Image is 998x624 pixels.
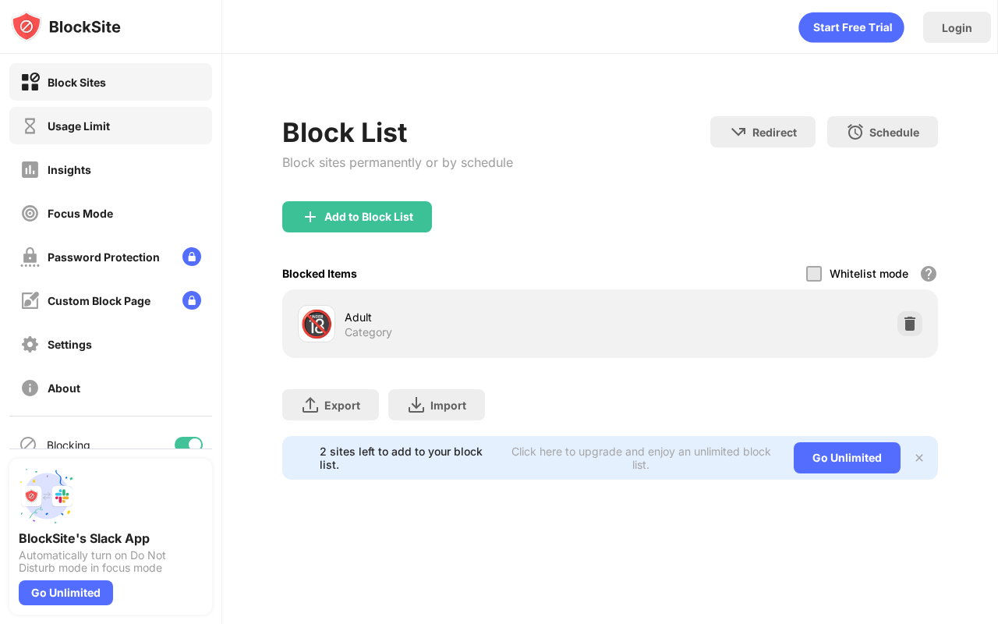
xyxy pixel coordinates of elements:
[19,435,37,454] img: blocking-icon.svg
[182,291,201,310] img: lock-menu.svg
[20,378,40,398] img: about-off.svg
[324,399,360,412] div: Export
[48,250,160,264] div: Password Protection
[20,116,40,136] img: time-usage-off.svg
[300,308,333,340] div: 🔞
[913,452,925,464] img: x-button.svg
[282,154,513,170] div: Block sites permanently or by schedule
[20,291,40,310] img: customize-block-page-off.svg
[20,247,40,267] img: password-protection-off.svg
[20,73,40,92] img: block-on.svg
[507,445,775,471] div: Click here to upgrade and enjoy an unlimited block list.
[752,126,797,139] div: Redirect
[182,247,201,266] img: lock-menu.svg
[48,119,110,133] div: Usage Limit
[20,160,40,179] img: insights-off.svg
[48,163,91,176] div: Insights
[345,309,610,325] div: Adult
[19,549,203,574] div: Automatically turn on Do Not Disturb mode in focus mode
[48,294,150,307] div: Custom Block Page
[20,204,40,223] img: focus-off.svg
[47,438,90,452] div: Blocking
[320,445,497,471] div: 2 sites left to add to your block list.
[345,325,392,339] div: Category
[282,116,513,148] div: Block List
[794,442,901,473] div: Go Unlimited
[48,338,92,351] div: Settings
[869,126,919,139] div: Schedule
[942,21,972,34] div: Login
[19,530,203,546] div: BlockSite's Slack App
[324,211,413,223] div: Add to Block List
[48,76,106,89] div: Block Sites
[19,468,75,524] img: push-slack.svg
[830,267,908,280] div: Whitelist mode
[20,335,40,354] img: settings-off.svg
[11,11,121,42] img: logo-blocksite.svg
[430,399,466,412] div: Import
[282,267,357,280] div: Blocked Items
[19,580,113,605] div: Go Unlimited
[798,12,904,43] div: animation
[48,381,80,395] div: About
[48,207,113,220] div: Focus Mode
